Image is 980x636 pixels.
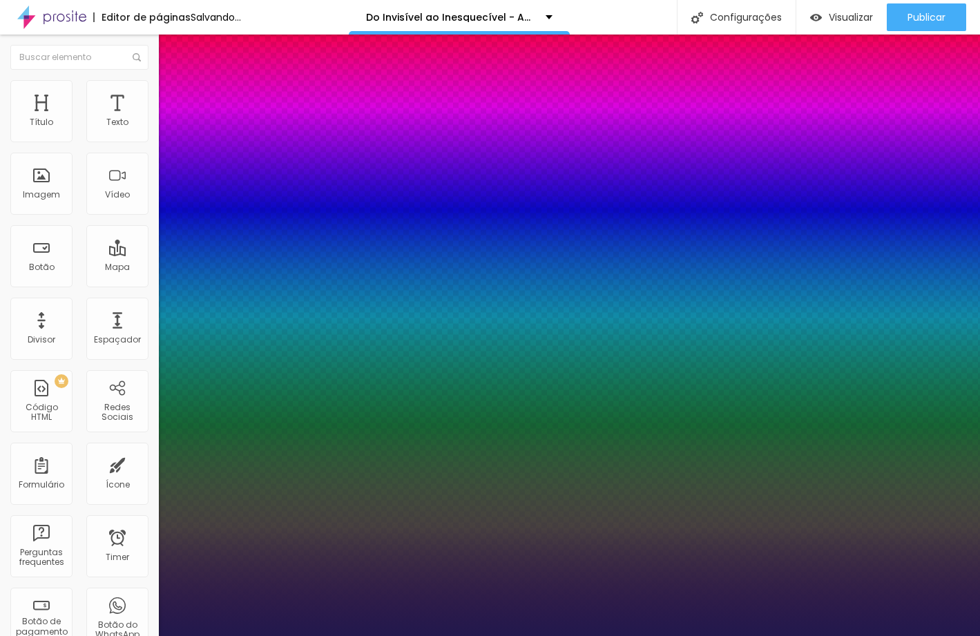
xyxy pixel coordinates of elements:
[796,3,887,31] button: Visualizar
[907,12,945,23] span: Publicar
[106,117,128,127] div: Texto
[28,335,55,345] div: Divisor
[191,12,241,22] div: Salvando...
[106,552,129,562] div: Timer
[14,403,68,423] div: Código HTML
[93,12,191,22] div: Editor de páginas
[14,548,68,568] div: Perguntas frequentes
[106,480,130,490] div: Ícone
[90,403,144,423] div: Redes Sociais
[105,190,130,200] div: Vídeo
[366,12,535,22] p: Do Invisível ao Inesquecível - AMEEI
[810,12,822,23] img: view-1.svg
[23,190,60,200] div: Imagem
[133,53,141,61] img: Icone
[19,480,64,490] div: Formulário
[29,262,55,272] div: Botão
[691,12,703,23] img: Icone
[887,3,966,31] button: Publicar
[10,45,148,70] input: Buscar elemento
[829,12,873,23] span: Visualizar
[30,117,53,127] div: Título
[94,335,141,345] div: Espaçador
[105,262,130,272] div: Mapa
